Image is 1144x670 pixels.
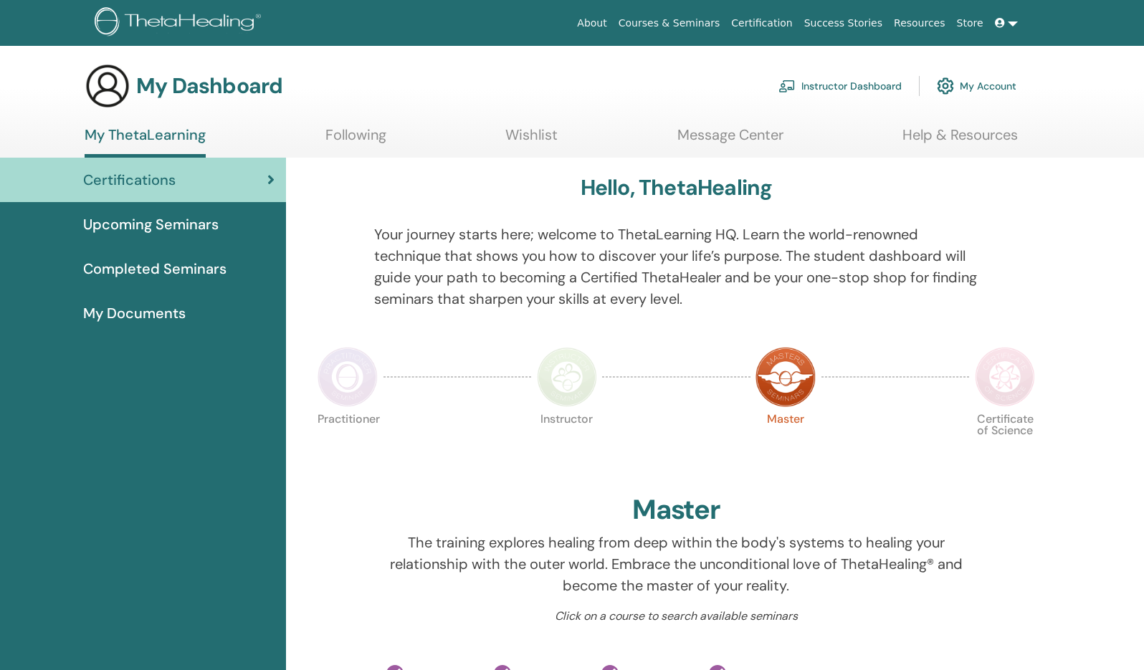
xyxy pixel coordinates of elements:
p: Certificate of Science [975,413,1035,474]
img: generic-user-icon.jpg [85,63,130,109]
a: My Account [937,70,1016,102]
span: My Documents [83,302,186,324]
a: My ThetaLearning [85,126,206,158]
a: Certification [725,10,798,37]
span: Certifications [83,169,176,191]
img: cog.svg [937,74,954,98]
p: Master [755,413,816,474]
a: Following [325,126,386,154]
img: Master [755,347,816,407]
a: Store [951,10,989,37]
a: Instructor Dashboard [778,70,902,102]
p: Your journey starts here; welcome to ThetaLearning HQ. Learn the world-renowned technique that sh... [374,224,978,310]
span: Completed Seminars [83,258,227,279]
a: Success Stories [799,10,888,37]
h2: Master [632,494,721,527]
a: About [571,10,612,37]
img: chalkboard-teacher.svg [778,80,796,92]
p: The training explores healing from deep within the body's systems to healing your relationship wi... [374,532,978,596]
a: Resources [888,10,951,37]
a: Help & Resources [902,126,1018,154]
img: Certificate of Science [975,347,1035,407]
span: Upcoming Seminars [83,214,219,235]
h3: My Dashboard [136,73,282,99]
a: Courses & Seminars [613,10,726,37]
p: Instructor [537,413,597,474]
h3: Hello, ThetaHealing [581,175,773,201]
a: Wishlist [505,126,558,154]
a: Message Center [677,126,783,154]
p: Click on a course to search available seminars [374,608,978,625]
img: Practitioner [318,347,378,407]
img: logo.png [95,7,266,39]
p: Practitioner [318,413,378,474]
img: Instructor [537,347,597,407]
